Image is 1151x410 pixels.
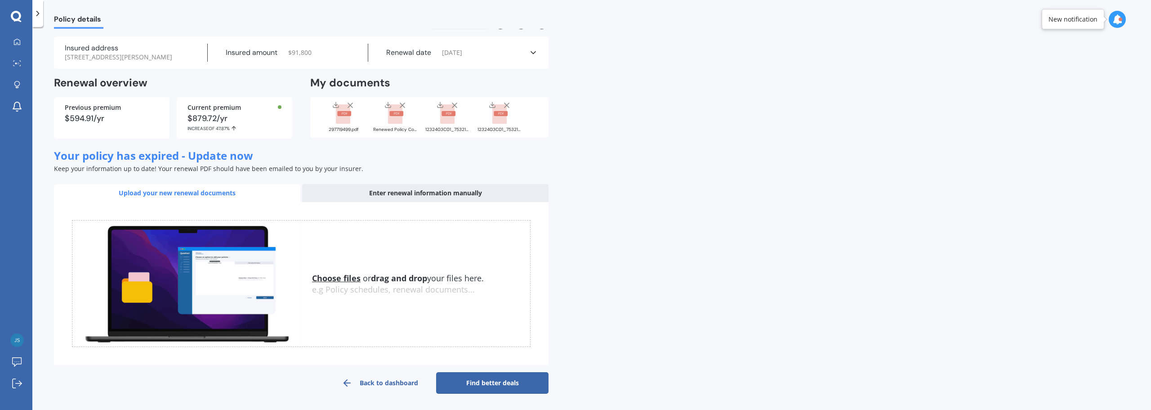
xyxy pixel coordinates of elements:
[312,285,530,295] div: e.g Policy schedules, renewal documents...
[216,126,230,131] span: 47.87%
[371,273,427,284] b: drag and drop
[54,148,253,163] span: Your policy has expired - Update now
[54,76,292,90] h2: Renewal overview
[425,127,470,132] div: 1232403C01_75321604.pdf
[477,127,522,132] div: 1232403C01_75321604.pdf
[226,48,277,57] label: Insured amount
[54,15,103,27] span: Policy details
[312,273,484,284] span: or your files here.
[54,164,363,173] span: Keep your information up to date! Your renewal PDF should have been emailed to you by your insurer.
[65,53,172,62] span: [STREET_ADDRESS][PERSON_NAME]
[321,127,366,132] div: 297719499.pdf
[386,48,431,57] label: Renewal date
[54,184,300,202] div: Upload your new renewal documents
[72,221,301,347] img: upload.de96410c8ce839c3fdd5.gif
[10,333,24,347] img: 1a905ecaf6f7a6a1c33c5ca2bae494ed
[324,372,436,394] a: Back to dashboard
[187,104,281,111] div: Current premium
[65,114,159,122] div: $594.91/yr
[373,127,418,132] div: Renewed Policy Correspondence - 1232403C01.pdf
[187,126,216,131] span: INCREASE OF
[310,76,390,90] h2: My documents
[436,372,549,394] a: Find better deals
[312,273,361,284] u: Choose files
[1048,15,1097,24] div: New notification
[65,104,159,111] div: Previous premium
[187,114,281,131] div: $879.72/yr
[442,48,462,57] span: [DATE]
[65,44,118,53] label: Insured address
[288,48,312,57] span: $ 91,800
[302,184,549,202] div: Enter renewal information manually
